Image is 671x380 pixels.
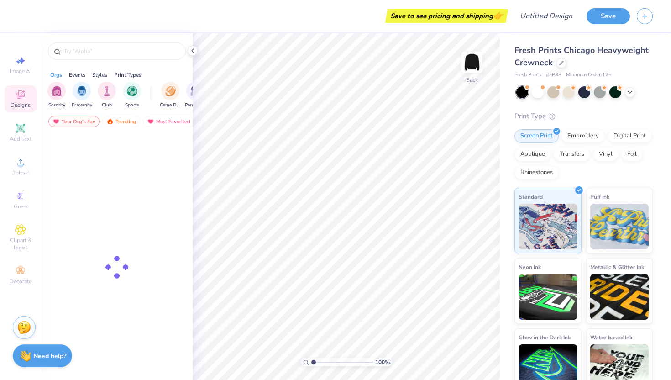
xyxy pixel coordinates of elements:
span: Game Day [160,102,181,109]
div: Print Type [514,111,653,121]
button: filter button [98,82,116,109]
span: Parent's Weekend [185,102,206,109]
div: Orgs [50,71,62,79]
span: Standard [519,192,543,201]
div: filter for Sorority [47,82,66,109]
span: Fresh Prints Chicago Heavyweight Crewneck [514,45,649,68]
img: Game Day Image [165,86,176,96]
div: Your Org's Fav [48,116,100,127]
button: filter button [72,82,92,109]
button: filter button [160,82,181,109]
input: Untitled Design [513,7,580,25]
div: Applique [514,148,551,161]
div: Foil [621,148,643,161]
div: Digital Print [608,129,652,143]
div: Rhinestones [514,166,559,179]
div: filter for Game Day [160,82,181,109]
span: Puff Ink [590,192,609,201]
img: most_fav.gif [52,118,60,125]
img: Puff Ink [590,204,649,249]
img: Club Image [102,86,112,96]
span: Sports [125,102,139,109]
div: filter for Fraternity [72,82,92,109]
div: Back [466,76,478,84]
div: Styles [92,71,107,79]
span: Fraternity [72,102,92,109]
span: Water based Ink [590,332,632,342]
div: Screen Print [514,129,559,143]
span: Sorority [48,102,65,109]
input: Try "Alpha" [63,47,180,56]
img: Sports Image [127,86,137,96]
div: Most Favorited [143,116,194,127]
img: Standard [519,204,577,249]
span: Designs [10,101,31,109]
div: Transfers [554,148,590,161]
img: Neon Ink [519,274,577,320]
span: 100 % [375,358,390,366]
span: Upload [11,169,30,176]
div: Save to see pricing and shipping [388,9,506,23]
div: Events [69,71,85,79]
div: Trending [102,116,140,127]
span: Metallic & Glitter Ink [590,262,644,272]
span: Minimum Order: 12 + [566,71,612,79]
span: Clipart & logos [5,237,37,251]
button: filter button [123,82,141,109]
span: # FP88 [546,71,561,79]
img: Parent's Weekend Image [190,86,201,96]
button: Save [587,8,630,24]
span: Fresh Prints [514,71,541,79]
button: filter button [185,82,206,109]
img: Metallic & Glitter Ink [590,274,649,320]
img: Back [463,53,481,71]
div: Print Types [114,71,142,79]
img: trending.gif [106,118,114,125]
span: Add Text [10,135,31,142]
span: Neon Ink [519,262,541,272]
img: Sorority Image [52,86,62,96]
div: filter for Parent's Weekend [185,82,206,109]
span: Image AI [10,68,31,75]
div: Vinyl [593,148,619,161]
div: filter for Sports [123,82,141,109]
strong: Need help? [33,352,66,360]
div: Embroidery [561,129,605,143]
img: most_fav.gif [147,118,154,125]
span: Greek [14,203,28,210]
button: filter button [47,82,66,109]
span: Glow in the Dark Ink [519,332,571,342]
span: Decorate [10,278,31,285]
img: Fraternity Image [77,86,87,96]
span: Club [102,102,112,109]
span: 👉 [493,10,503,21]
div: filter for Club [98,82,116,109]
